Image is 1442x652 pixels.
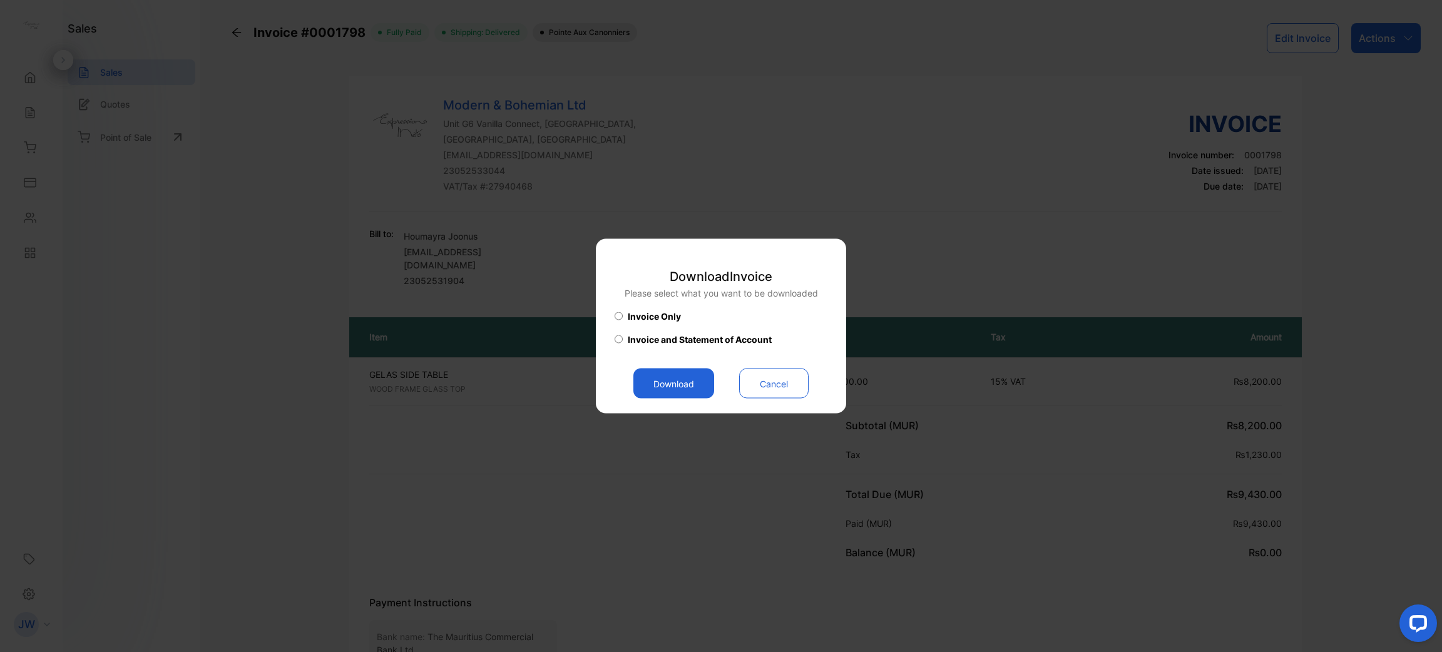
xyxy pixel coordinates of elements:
button: Cancel [739,369,809,399]
p: Download Invoice [625,267,818,286]
button: Download [633,369,714,399]
iframe: LiveChat chat widget [1389,599,1442,652]
span: Invoice Only [628,310,681,323]
p: Please select what you want to be downloaded [625,287,818,300]
span: Invoice and Statement of Account [628,333,772,346]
